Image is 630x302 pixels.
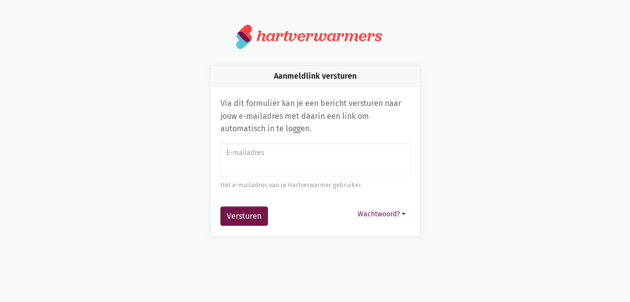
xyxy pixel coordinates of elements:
button: Versturen [220,206,268,226]
div: Het e-mailadres van je Hartverwarmer gebruiker. [220,180,410,190]
div: hartverwarmers [257,27,382,45]
button: Wachtwoord? [353,206,410,222]
a: hartverwarmers [236,24,394,50]
form: Aanmeldlink versturen [220,143,410,226]
img: logo.svg [236,24,253,50]
label: E-mailadres [226,148,403,158]
p: Via dit formulier kan je een bericht versturen naar jouw e-mailadres met daarin een link om autom... [220,97,410,135]
div: Aanmeldlink versturen [210,66,420,87]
